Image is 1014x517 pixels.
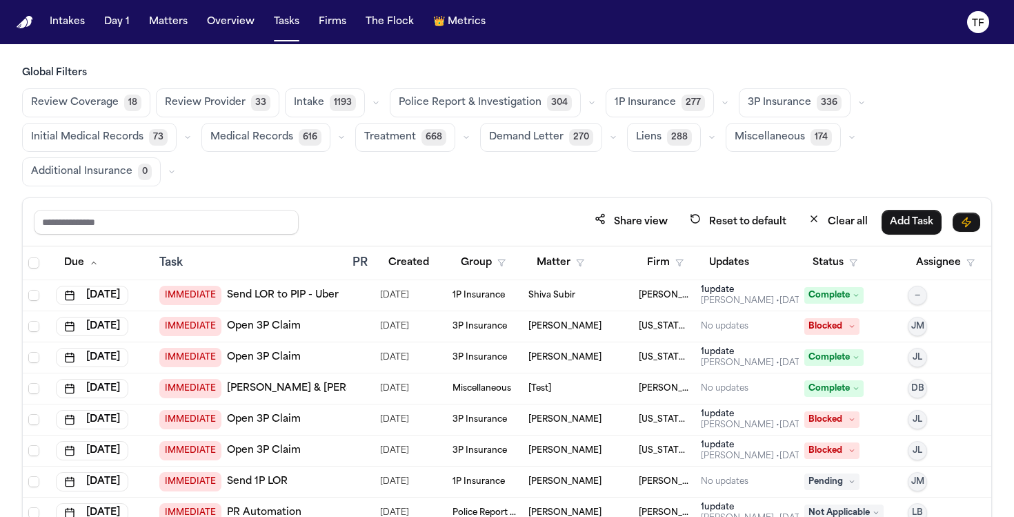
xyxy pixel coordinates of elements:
button: Review Coverage18 [22,88,150,117]
span: 33 [251,95,270,111]
span: Review Provider [165,96,246,110]
button: Treatment668 [355,123,455,152]
button: Clear all [800,209,876,235]
span: 616 [299,129,321,146]
span: 1P Insurance [615,96,676,110]
span: Liens [636,130,662,144]
span: 668 [421,129,446,146]
h3: Global Filters [22,66,992,80]
span: 270 [569,129,593,146]
button: Liens288 [627,123,701,152]
button: crownMetrics [428,10,491,35]
button: Additional Insurance0 [22,157,161,186]
button: Review Provider33 [156,88,279,117]
button: 1P Insurance277 [606,88,714,117]
button: Reset to default [682,209,795,235]
button: Intakes [44,10,90,35]
span: 3P Insurance [748,96,811,110]
button: Medical Records616 [201,123,330,152]
button: Intake1193 [285,88,365,117]
button: Demand Letter270 [480,123,602,152]
button: 3P Insurance336 [739,88,851,117]
span: Medical Records [210,130,293,144]
span: 288 [667,129,692,146]
span: 0 [138,164,152,180]
button: Overview [201,10,260,35]
span: 336 [817,95,842,111]
span: Initial Medical Records [31,130,143,144]
button: Police Report & Investigation304 [390,88,581,117]
button: Day 1 [99,10,135,35]
button: Matters [143,10,193,35]
button: Immediate Task [953,213,980,232]
button: Share view [586,209,676,235]
span: Review Coverage [31,96,119,110]
span: Treatment [364,130,416,144]
img: Finch Logo [17,16,33,29]
span: 18 [124,95,141,111]
span: 174 [811,129,832,146]
span: Demand Letter [489,130,564,144]
button: Initial Medical Records73 [22,123,177,152]
span: 304 [547,95,572,111]
button: Miscellaneous174 [726,123,841,152]
span: Additional Insurance [31,165,132,179]
span: 277 [682,95,705,111]
span: Intake [294,96,324,110]
button: Tasks [268,10,305,35]
span: 1193 [330,95,356,111]
a: Home [17,16,33,29]
span: 73 [149,129,168,146]
span: Miscellaneous [735,130,805,144]
button: Firms [313,10,352,35]
span: Police Report & Investigation [399,96,541,110]
button: Add Task [882,210,942,235]
button: The Flock [360,10,419,35]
